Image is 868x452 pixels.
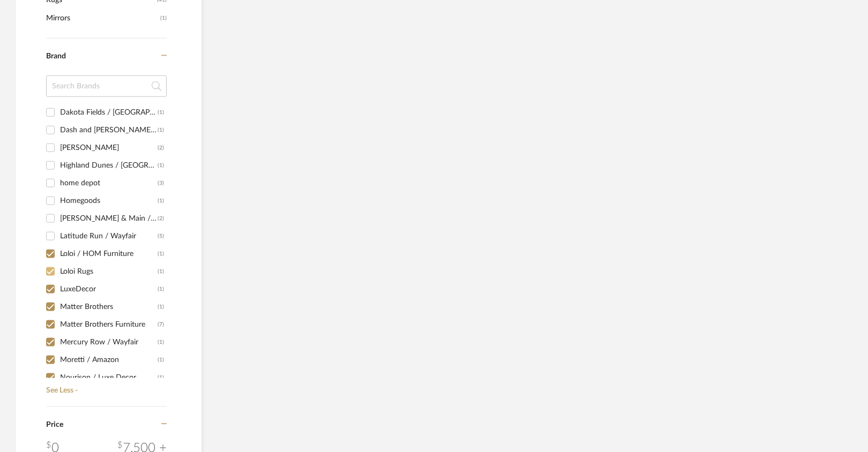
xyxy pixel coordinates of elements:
div: Latitude Run / Wayfair [60,228,158,245]
div: Dash and [PERSON_NAME] / Wayfair [60,122,158,139]
div: (1) [158,122,164,139]
a: See Less - [43,378,167,395]
div: (1) [158,281,164,298]
span: (1) [160,10,167,27]
div: Loloi Rugs [60,263,158,280]
div: Matter Brothers [60,298,158,315]
div: home depot [60,175,158,192]
div: (7) [158,316,164,333]
div: Nourison / Luxe Decor [60,369,158,386]
div: Loloi / HOM Furniture [60,245,158,262]
input: Search Brands [46,76,167,97]
span: Mirrors [46,9,158,27]
div: (2) [158,210,164,227]
div: (1) [158,192,164,209]
div: (1) [158,157,164,174]
div: (5) [158,228,164,245]
div: (3) [158,175,164,192]
div: Moretti / Amazon [60,351,158,368]
div: (1) [158,263,164,280]
div: (1) [158,369,164,386]
div: Matter Brothers Furniture [60,316,158,333]
div: (2) [158,139,164,156]
div: (1) [158,334,164,351]
div: (1) [158,298,164,315]
div: Dakota Fields / [GEOGRAPHIC_DATA] [60,104,158,121]
div: Homegoods [60,192,158,209]
div: (1) [158,104,164,121]
span: Brand [46,52,66,60]
div: Mercury Row / Wayfair [60,334,158,351]
div: [PERSON_NAME] [60,139,158,156]
div: LuxeDecor [60,281,158,298]
div: (1) [158,245,164,262]
div: Highland Dunes / [GEOGRAPHIC_DATA] [60,157,158,174]
span: Price [46,421,63,428]
div: (1) [158,351,164,368]
div: [PERSON_NAME] & Main / Wayfair [60,210,158,227]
